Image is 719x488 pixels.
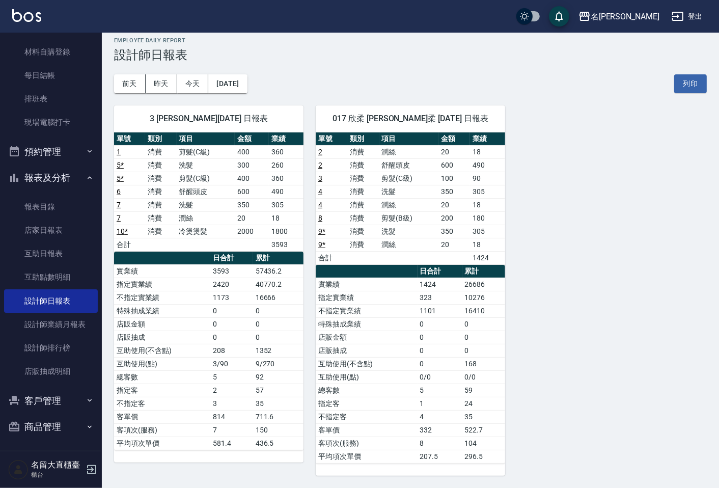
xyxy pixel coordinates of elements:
td: 711.6 [253,410,303,423]
td: 3 [210,397,253,410]
td: 洗髮 [177,198,235,211]
td: 消費 [347,198,379,211]
th: 累計 [253,252,303,265]
td: 實業績 [316,278,418,291]
td: 消費 [347,145,379,158]
td: 350 [438,185,470,198]
td: 100 [438,172,470,185]
td: 不指定實業績 [316,304,418,317]
td: 1173 [210,291,253,304]
td: 消費 [347,238,379,251]
td: 店販抽成 [316,344,418,357]
td: 1424 [418,278,462,291]
td: 10276 [462,291,505,304]
td: 260 [269,158,303,172]
th: 日合計 [418,265,462,278]
td: 剪髮(C級) [177,145,235,158]
td: 0 [210,331,253,344]
td: 400 [235,145,269,158]
td: 0/0 [418,370,462,384]
a: 2 [318,148,322,156]
a: 互助日報表 [4,242,98,265]
a: 8 [318,214,322,222]
td: 1424 [470,251,505,264]
a: 互助點數明細 [4,265,98,289]
table: a dense table [114,132,303,252]
td: 104 [462,437,505,450]
th: 業績 [269,132,303,146]
td: 互助使用(不含點) [114,344,210,357]
td: 2 [210,384,253,397]
td: 436.5 [253,437,303,450]
td: 舒醒頭皮 [379,158,438,172]
td: 300 [235,158,269,172]
th: 類別 [347,132,379,146]
td: 0 [462,331,505,344]
th: 金額 [438,132,470,146]
td: 0 [462,317,505,331]
td: 814 [210,410,253,423]
a: 7 [117,201,121,209]
td: 消費 [145,145,176,158]
th: 項目 [379,132,438,146]
a: 4 [318,187,322,196]
td: 消費 [347,211,379,225]
td: 消費 [145,198,176,211]
td: 不指定客 [114,397,210,410]
td: 323 [418,291,462,304]
td: 剪髮(C級) [379,172,438,185]
button: 預約管理 [4,139,98,165]
td: 合計 [316,251,347,264]
a: 排班表 [4,87,98,111]
td: 581.4 [210,437,253,450]
th: 業績 [470,132,505,146]
td: 0 [418,344,462,357]
td: 客項次(服務) [114,423,210,437]
h2: Employee Daily Report [114,37,707,44]
td: 潤絲 [379,238,438,251]
td: 總客數 [114,370,210,384]
th: 項目 [177,132,235,146]
button: 商品管理 [4,414,98,440]
button: [DATE] [208,74,247,93]
td: 16666 [253,291,303,304]
td: 剪髮(C級) [177,172,235,185]
td: 消費 [145,211,176,225]
a: 4 [318,201,322,209]
td: 360 [269,145,303,158]
td: 消費 [347,158,379,172]
td: 冷燙燙髮 [177,225,235,238]
td: 3593 [210,264,253,278]
button: 名[PERSON_NAME] [574,6,663,27]
td: 合計 [114,238,145,251]
table: a dense table [114,252,303,450]
div: 名[PERSON_NAME] [591,10,659,23]
td: 24 [462,397,505,410]
td: 5 [418,384,462,397]
th: 單號 [114,132,145,146]
td: 18 [470,145,505,158]
a: 6 [117,187,121,196]
td: 特殊抽成業績 [316,317,418,331]
td: 0 [418,317,462,331]
td: 350 [438,225,470,238]
td: 35 [462,410,505,423]
th: 金額 [235,132,269,146]
a: 1 [117,148,121,156]
td: 洗髮 [177,158,235,172]
td: 消費 [145,172,176,185]
td: 18 [269,211,303,225]
td: 332 [418,423,462,437]
td: 潤絲 [379,145,438,158]
td: 0 [418,331,462,344]
td: 350 [235,198,269,211]
td: 20 [438,198,470,211]
td: 20 [438,145,470,158]
td: 指定客 [316,397,418,410]
th: 日合計 [210,252,253,265]
button: 今天 [177,74,209,93]
td: 0 [253,304,303,317]
td: 8 [418,437,462,450]
td: 200 [438,211,470,225]
td: 360 [269,172,303,185]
